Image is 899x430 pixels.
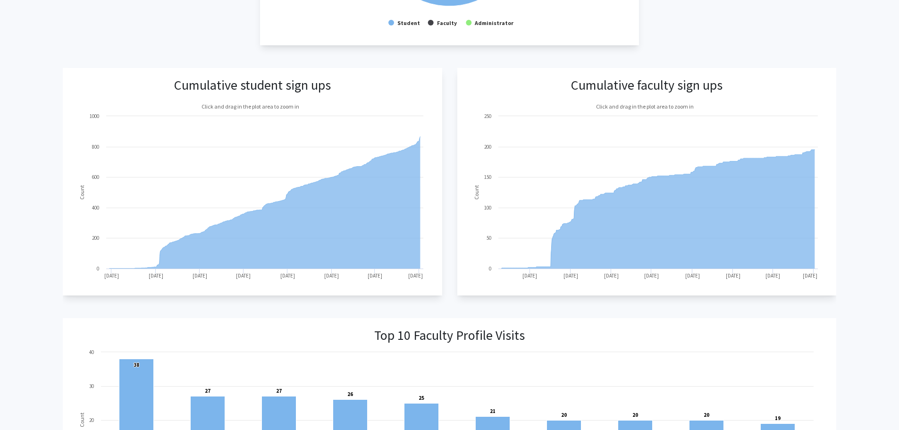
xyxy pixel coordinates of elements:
text: [DATE] [236,272,251,279]
text: [DATE] [324,272,339,279]
text: [DATE] [725,272,740,279]
text: Count [473,185,480,200]
h3: Cumulative faculty sign ups [571,77,723,93]
text: [DATE] [522,272,537,279]
text: 20 [89,417,94,423]
text: [DATE] [193,272,207,279]
text: 1000 [90,113,99,119]
text: 0 [97,265,99,272]
text: 0 [489,265,491,272]
text: [DATE] [685,272,699,279]
text: 19 [775,415,781,422]
text: [DATE] [368,272,382,279]
text: [DATE] [408,272,423,279]
text: 27 [276,388,282,394]
text: [DATE] [802,272,817,279]
text: 200 [484,143,491,150]
text: 21 [490,408,496,414]
text: 600 [92,174,99,180]
text: 20 [561,412,567,418]
text: Count [78,413,85,427]
text: 800 [92,143,99,150]
text: Click and drag in the plot area to zoom in [596,103,693,110]
text: 38 [134,362,139,368]
text: [DATE] [280,272,295,279]
text: 27 [205,388,210,394]
text: 20 [704,412,709,418]
text: [DATE] [765,272,780,279]
text: 30 [89,383,94,389]
text: [DATE] [149,272,163,279]
text: 26 [347,391,353,397]
text: 200 [92,235,99,241]
text: [DATE] [644,272,658,279]
h3: Top 10 Faculty Profile Visits [374,328,525,344]
text: Faculty [437,19,457,26]
text: Count [78,185,85,200]
text: 150 [484,174,491,180]
text: 250 [484,113,491,119]
text: 25 [419,395,424,401]
text: 50 [487,235,491,241]
iframe: Chat [7,388,40,423]
text: Administrator [474,19,514,26]
text: [DATE] [563,272,578,279]
h3: Cumulative student sign ups [174,77,331,93]
text: [DATE] [104,272,119,279]
text: 20 [632,412,638,418]
text: 40 [89,349,94,355]
text: [DATE] [604,272,618,279]
text: Click and drag in the plot area to zoom in [202,103,299,110]
text: 100 [484,204,491,211]
text: Student [397,19,420,26]
text: 400 [92,204,99,211]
